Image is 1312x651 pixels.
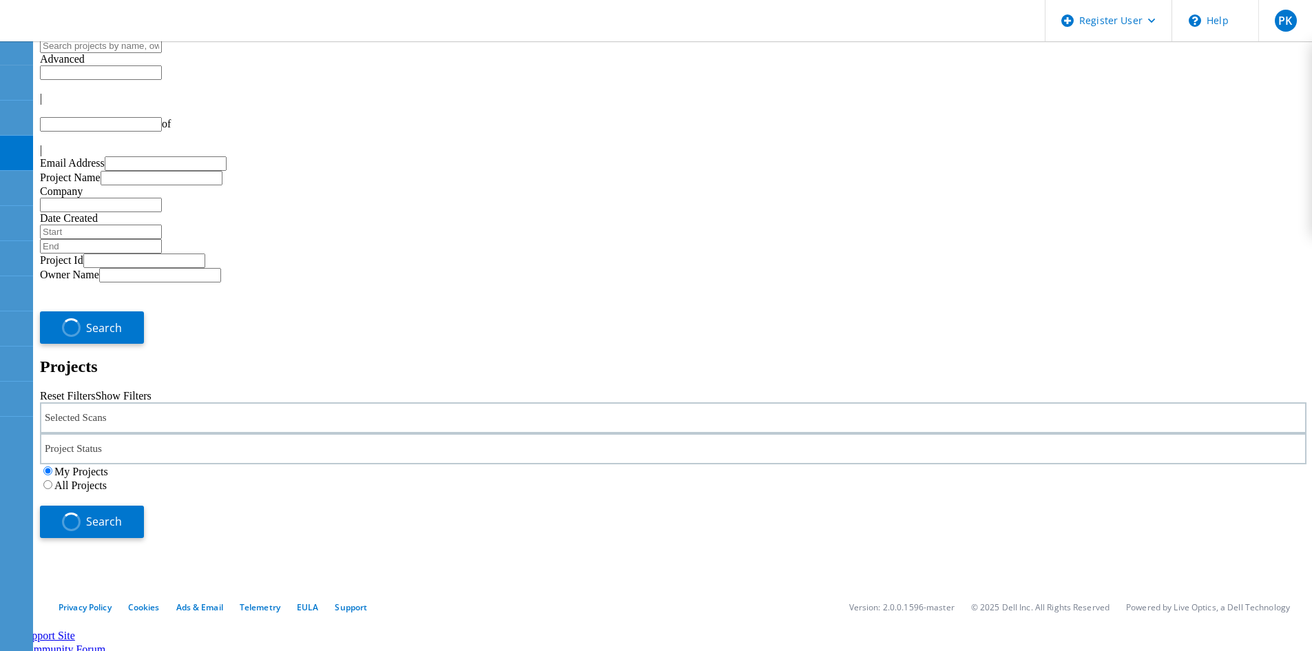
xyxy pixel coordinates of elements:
a: Privacy Policy [59,601,112,613]
svg: \n [1189,14,1201,27]
b: Projects [40,358,98,375]
label: My Projects [54,466,108,477]
a: Reset Filters [40,390,95,402]
span: PK [1278,15,1292,26]
a: Support [335,601,367,613]
div: | [40,92,1306,105]
li: © 2025 Dell Inc. All Rights Reserved [971,601,1110,613]
a: Cookies [128,601,160,613]
label: All Projects [54,479,107,491]
label: Email Address [40,157,105,169]
a: Live Optics Dashboard [14,27,162,39]
span: of [162,118,171,130]
button: Search [40,506,144,538]
a: Telemetry [240,601,280,613]
li: Version: 2.0.0.1596-master [849,601,955,613]
a: Support Site [20,630,75,641]
input: End [40,239,162,254]
div: Selected Scans [40,402,1306,433]
label: Project Id [40,254,83,266]
a: Ads & Email [176,601,223,613]
span: Search [86,514,122,529]
a: EULA [297,601,318,613]
input: Search projects by name, owner, ID, company, etc [40,39,162,53]
button: Search [40,311,144,344]
label: Project Name [40,172,101,183]
input: Start [40,225,162,239]
div: | [40,144,1306,156]
a: Show Filters [95,390,151,402]
span: Advanced [40,53,85,65]
label: Owner Name [40,269,99,280]
li: Powered by Live Optics, a Dell Technology [1126,601,1290,613]
label: Company [40,185,83,197]
span: Search [86,320,122,335]
label: Date Created [40,212,98,224]
div: Project Status [40,433,1306,464]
